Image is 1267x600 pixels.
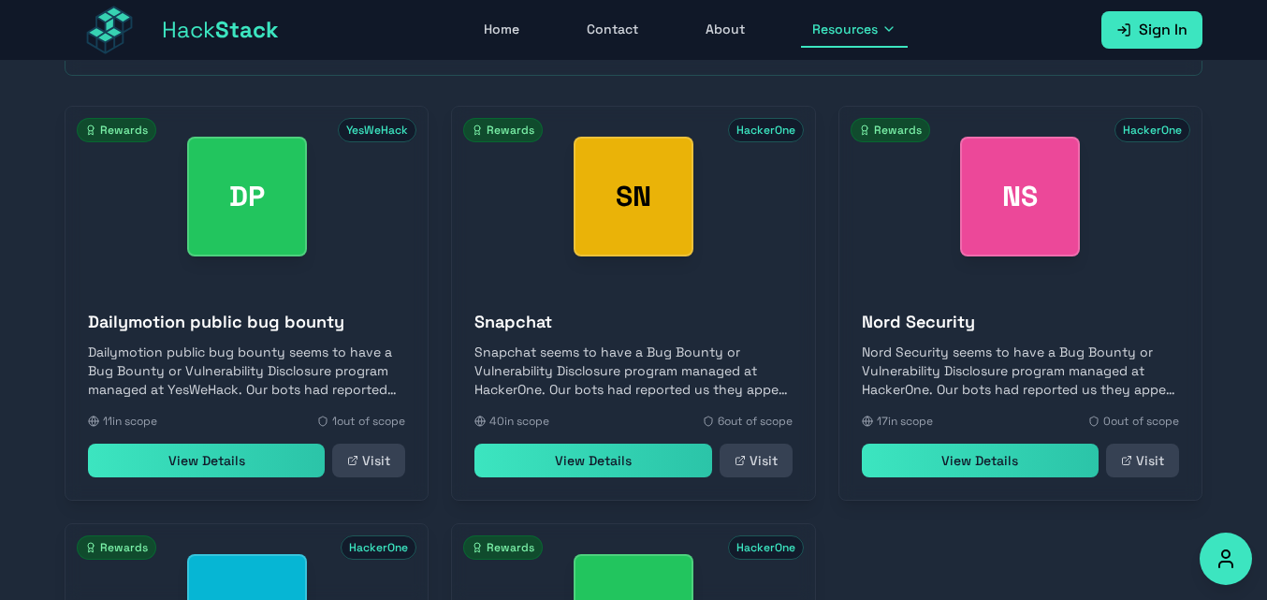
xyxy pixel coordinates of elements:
[1139,19,1187,41] span: Sign In
[728,535,804,560] span: HackerOne
[162,15,279,45] span: Hack
[187,137,307,256] div: Dailymotion public bug bounty
[473,12,531,48] a: Home
[463,535,543,560] span: Rewards
[694,12,756,48] a: About
[862,444,1099,477] a: View Details
[720,444,793,477] a: Visit
[332,414,405,429] span: 1 out of scope
[463,118,543,142] span: Rewards
[88,343,405,399] p: Dailymotion public bug bounty seems to have a Bug Bounty or Vulnerability Disclosure program mana...
[338,118,416,142] span: YesWeHack
[474,343,792,399] p: Snapchat seems to have a Bug Bounty or Vulnerability Disclosure program managed at HackerOne. Our...
[215,15,279,44] span: Stack
[718,414,793,429] span: 6 out of scope
[574,137,693,256] div: Snapchat
[1200,533,1252,585] button: Accessibility Options
[88,309,405,335] h3: Dailymotion public bug bounty
[1103,414,1179,429] span: 0 out of scope
[103,414,157,429] span: 11 in scope
[801,12,908,48] button: Resources
[862,343,1179,399] p: Nord Security seems to have a Bug Bounty or Vulnerability Disclosure program managed at HackerOne...
[960,137,1080,256] div: Nord Security
[1114,118,1190,142] span: HackerOne
[575,12,649,48] a: Contact
[728,118,804,142] span: HackerOne
[877,414,933,429] span: 17 in scope
[862,309,1179,335] h3: Nord Security
[332,444,405,477] a: Visit
[812,20,878,38] span: Resources
[489,414,549,429] span: 40 in scope
[474,309,792,335] h3: Snapchat
[77,118,156,142] span: Rewards
[851,118,930,142] span: Rewards
[77,535,156,560] span: Rewards
[474,444,711,477] a: View Details
[88,444,325,477] a: View Details
[1101,11,1202,49] a: Sign In
[341,535,416,560] span: HackerOne
[1106,444,1179,477] a: Visit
